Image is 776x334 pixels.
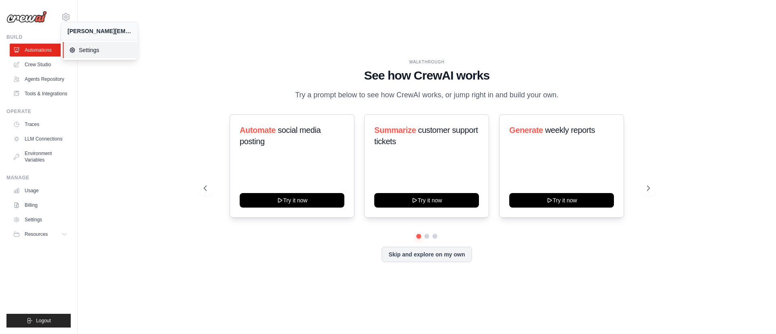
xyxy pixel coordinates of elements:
p: Try a prompt below to see how CrewAI works, or jump right in and build your own. [291,89,563,101]
a: Traces [10,118,71,131]
span: Automate [240,126,276,134]
div: Build [6,34,71,40]
span: customer support tickets [374,126,478,146]
div: Operate [6,108,71,115]
a: LLM Connections [10,132,71,145]
a: Crew Studio [10,58,71,71]
a: Usage [10,184,71,197]
a: Environment Variables [10,147,71,166]
div: WALKTHROUGH [204,59,650,65]
button: Logout [6,314,71,328]
button: Resources [10,228,71,241]
span: Logout [36,317,51,324]
button: Try it now [374,193,479,208]
a: Billing [10,199,71,212]
a: Agents Repository [10,73,71,86]
button: Try it now [240,193,344,208]
h1: See how CrewAI works [204,68,650,83]
a: Settings [10,213,71,226]
span: weekly reports [545,126,595,134]
span: social media posting [240,126,321,146]
span: Generate [509,126,543,134]
a: Tools & Integrations [10,87,71,100]
a: Automations [10,44,71,57]
div: Manage [6,174,71,181]
span: Settings [69,46,133,54]
button: Skip and explore on my own [382,247,472,262]
span: Summarize [374,126,416,134]
div: [PERSON_NAME][EMAIL_ADDRESS][PERSON_NAME][DOMAIN_NAME][PERSON_NAME] [67,27,131,35]
a: Settings [63,42,139,58]
img: Logo [6,11,47,23]
iframe: Chat Widget [736,295,776,334]
span: Resources [25,231,48,237]
button: Try it now [509,193,614,208]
